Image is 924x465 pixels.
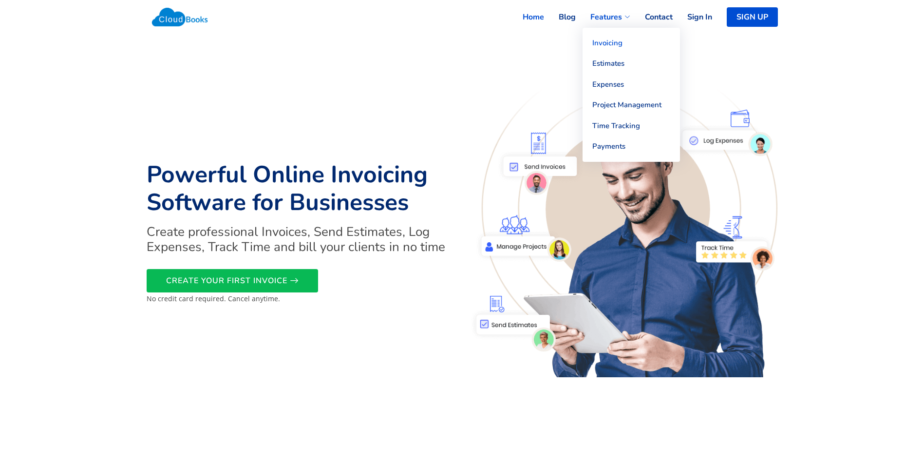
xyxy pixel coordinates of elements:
[583,136,680,157] a: Payments
[508,6,544,28] a: Home
[673,6,712,28] a: Sign In
[583,74,680,95] a: Expenses
[630,6,673,28] a: Contact
[147,161,456,217] h1: Powerful Online Invoicing Software for Businesses
[583,95,680,116] a: Project Management
[583,33,680,54] a: Invoicing
[544,6,576,28] a: Blog
[147,224,456,254] h2: Create professional Invoices, Send Estimates, Log Expenses, Track Time and bill your clients in n...
[583,116,680,136] a: Time Tracking
[590,11,622,23] span: Features
[727,7,778,27] a: SIGN UP
[147,294,280,303] small: No credit card required. Cancel anytime.
[583,53,680,74] a: Estimates
[147,2,213,32] img: Cloudbooks Logo
[576,6,630,28] a: Features
[147,269,318,292] a: CREATE YOUR FIRST INVOICE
